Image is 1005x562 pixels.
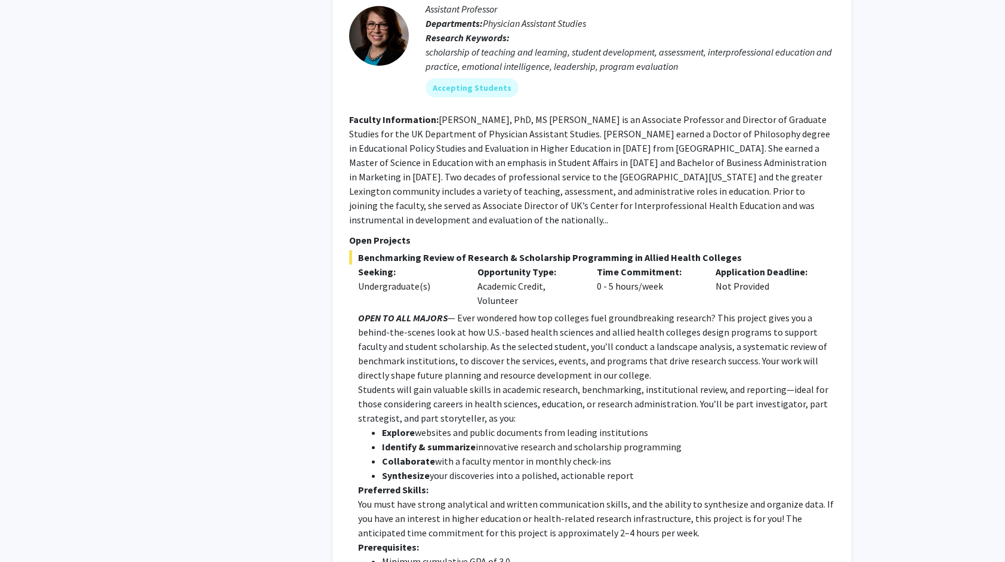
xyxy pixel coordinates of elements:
b: Departments: [426,17,483,29]
li: innovative research and scholarship programming [382,440,835,454]
div: scholarship of teaching and learning, student development, assessment, interprofessional educatio... [426,45,835,73]
span: Physician Assistant Studies [483,17,586,29]
p: You must have strong analytical and written communication skills, and the ability to synthesize a... [358,497,835,540]
strong: Explore [382,426,415,438]
p: Open Projects [349,233,835,247]
fg-read-more: [PERSON_NAME], PhD, MS [PERSON_NAME] is an Associate Professor and Director of Graduate Studies f... [349,113,830,226]
p: — Ever wondered how top colleges fuel groundbreaking research? This project gives you a behind-th... [358,311,835,382]
b: Faculty Information: [349,113,439,125]
span: Benchmarking Review of Research & Scholarship Programming in Allied Health Colleges [349,250,835,265]
iframe: Chat [9,508,51,553]
li: your discoveries into a polished, actionable report [382,468,835,483]
b: Research Keywords: [426,32,510,44]
p: Application Deadline: [716,265,817,279]
li: websites and public documents from leading institutions [382,425,835,440]
div: Academic Credit, Volunteer [468,265,588,308]
div: 0 - 5 hours/week [588,265,707,308]
mat-chip: Accepting Students [426,78,519,97]
p: Opportunity Type: [477,265,579,279]
em: OPEN TO ALL MAJORS [358,312,448,324]
strong: Synthesize [382,469,430,481]
p: Students will gain valuable skills in academic research, benchmarking, institutional review, and ... [358,382,835,425]
p: Seeking: [358,265,460,279]
strong: Collaborate [382,455,435,467]
strong: Prerequisites: [358,541,419,553]
li: with a faculty mentor in monthly check-ins [382,454,835,468]
strong: Identify & summarize [382,441,476,453]
p: Time Commitment: [597,265,698,279]
p: Assistant Professor [426,2,835,16]
div: Not Provided [707,265,826,308]
div: Undergraduate(s) [358,279,460,293]
strong: Preferred Skills: [358,484,428,496]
